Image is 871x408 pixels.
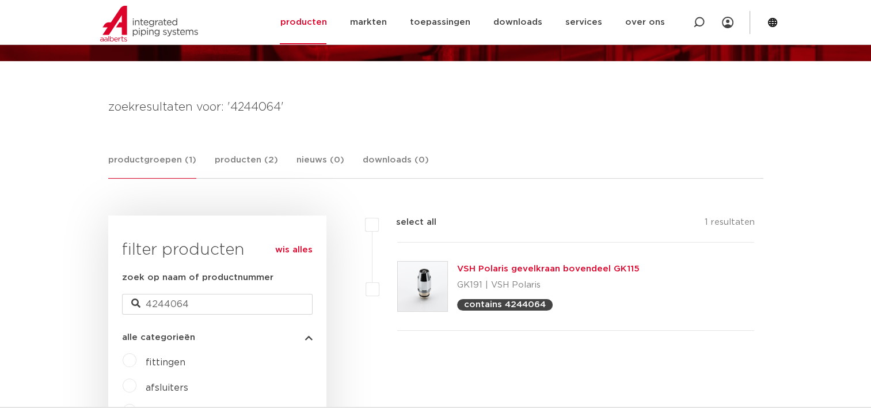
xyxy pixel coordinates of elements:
[108,153,196,179] a: productgroepen (1)
[108,98,763,116] h4: zoekresultaten voor: '4244064'
[122,333,313,342] button: alle categorieën
[122,271,273,285] label: zoek op naam of productnummer
[122,239,313,262] h3: filter producten
[464,300,546,309] p: contains 4244064
[146,383,188,392] a: afsluiters
[457,265,640,273] a: VSH Polaris gevelkraan bovendeel GK115
[122,294,313,315] input: zoeken
[457,276,640,294] p: GK191 | VSH Polaris
[704,216,754,233] p: 1 resultaten
[275,243,313,257] a: wis alles
[379,216,436,229] label: select all
[363,153,429,178] a: downloads (0)
[296,153,344,178] a: nieuws (0)
[398,262,447,311] img: Thumbnail for VSH Polaris gevelkraan bovendeel GK115
[215,153,278,178] a: producten (2)
[146,358,185,367] a: fittingen
[122,333,195,342] span: alle categorieën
